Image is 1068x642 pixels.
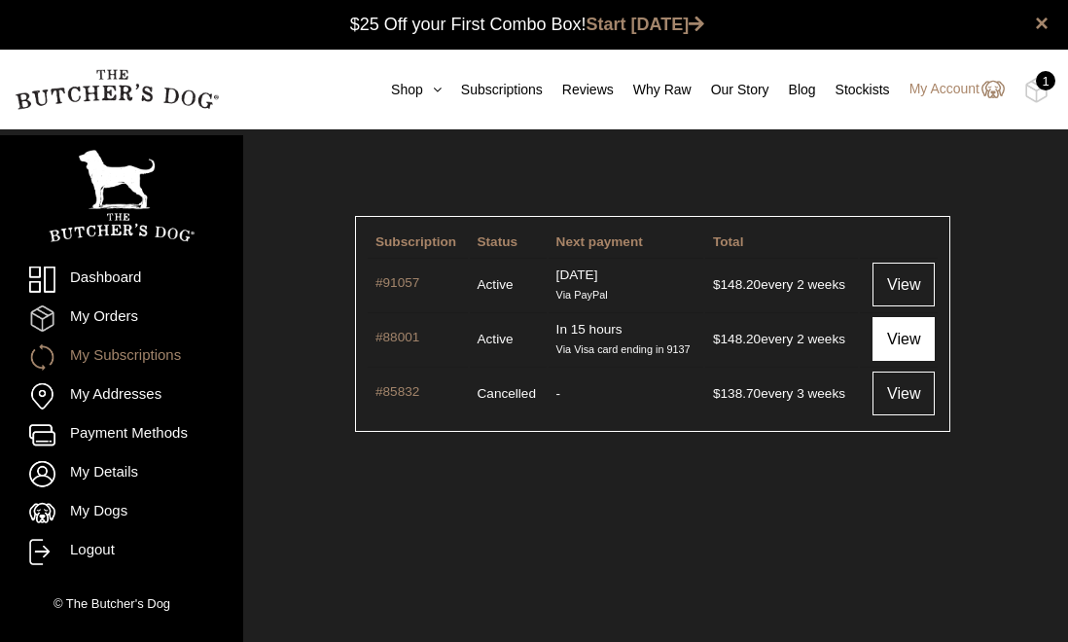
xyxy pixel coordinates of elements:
[549,258,703,310] td: [DATE]
[543,80,614,100] a: Reviews
[1035,12,1049,35] a: close
[375,382,460,405] a: #85832
[816,80,890,100] a: Stockists
[478,234,518,249] span: Status
[692,80,769,100] a: Our Story
[29,305,214,332] a: My Orders
[1036,71,1055,90] div: 1
[587,15,705,34] a: Start [DATE]
[890,78,1005,101] a: My Account
[29,500,214,526] a: My Dogs
[375,273,460,296] a: #91057
[713,386,721,401] span: $
[29,383,214,410] a: My Addresses
[705,258,858,310] td: every 2 weeks
[29,461,214,487] a: My Details
[470,312,547,365] td: Active
[713,332,761,346] span: 148.20
[769,80,816,100] a: Blog
[29,344,214,371] a: My Subscriptions
[713,386,761,401] span: 138.70
[713,332,721,346] span: $
[29,267,214,293] a: Dashboard
[29,539,214,565] a: Logout
[49,150,195,242] img: TBD_Portrait_Logo_White.png
[713,277,761,292] span: 148.20
[375,234,456,249] span: Subscription
[556,343,691,355] small: Via Visa card ending in 9137
[872,317,935,361] a: View
[713,277,721,292] span: $
[872,263,935,306] a: View
[549,367,703,419] td: -
[470,367,547,419] td: Cancelled
[442,80,543,100] a: Subscriptions
[372,80,442,100] a: Shop
[705,312,858,365] td: every 2 weeks
[713,234,743,249] span: Total
[549,312,703,365] td: In 15 hours
[705,367,858,419] td: every 3 weeks
[872,372,935,415] a: View
[1024,78,1049,103] img: TBD_Cart-Full.png
[29,422,214,448] a: Payment Methods
[614,80,692,100] a: Why Raw
[556,234,643,249] span: Next payment
[470,258,547,310] td: Active
[375,328,460,350] a: #88001
[556,289,608,301] small: Via PayPal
